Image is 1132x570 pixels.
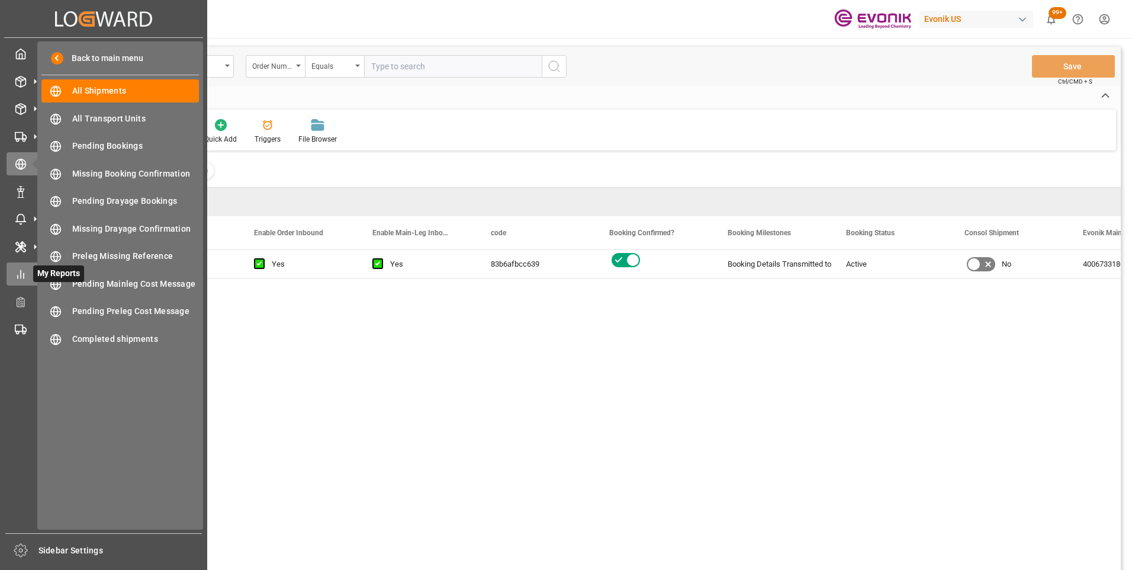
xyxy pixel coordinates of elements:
[272,251,344,278] div: Yes
[72,305,200,318] span: Pending Preleg Cost Message
[41,327,199,350] a: Completed shipments
[72,140,200,152] span: Pending Bookings
[919,11,1033,28] div: Evonik US
[390,251,462,278] div: Yes
[305,55,364,78] button: open menu
[964,229,1019,237] span: Consol Shipment
[7,262,201,286] a: My ReportsMy Reports
[72,195,200,207] span: Pending Drayage Bookings
[298,134,337,145] div: File Browser
[477,250,595,278] div: 83b6afbcc639
[1065,6,1091,33] button: Help Center
[254,229,323,237] span: Enable Order Inbound
[1058,77,1092,86] span: Ctrl/CMD + S
[7,290,201,313] a: Transport Planner
[919,8,1038,30] button: Evonik US
[72,85,200,97] span: All Shipments
[41,135,199,158] a: Pending Bookings
[728,229,791,237] span: Booking Milestones
[41,79,199,103] a: All Shipments
[252,58,292,72] div: Order Number
[834,9,911,30] img: Evonik-brand-mark-Deep-Purple-RGB.jpeg_1700498283.jpeg
[41,245,199,268] a: Preleg Missing Reference
[72,223,200,235] span: Missing Drayage Confirmation
[72,113,200,125] span: All Transport Units
[7,180,201,203] a: Non Conformance
[542,55,567,78] button: search button
[41,217,199,240] a: Missing Drayage Confirmation
[1032,55,1115,78] button: Save
[364,55,542,78] input: Type to search
[38,545,202,557] span: Sidebar Settings
[1002,251,1011,278] span: No
[7,318,201,341] a: Transport Planning
[72,333,200,345] span: Completed shipments
[41,272,199,295] a: Pending Mainleg Cost Message
[72,278,200,290] span: Pending Mainleg Cost Message
[491,229,506,237] span: code
[41,107,199,130] a: All Transport Units
[72,250,200,262] span: Preleg Missing Reference
[246,55,305,78] button: open menu
[311,58,352,72] div: Equals
[1049,7,1066,19] span: 99+
[255,134,281,145] div: Triggers
[41,162,199,185] a: Missing Booking Confirmation
[846,229,895,237] span: Booking Status
[846,251,936,278] div: Active
[728,251,818,278] div: Booking Details Transmitted to SAP
[72,168,200,180] span: Missing Booking Confirmation
[63,52,143,65] span: Back to main menu
[33,265,84,282] span: My Reports
[609,229,674,237] span: Booking Confirmed?
[7,42,201,65] a: My Cockpit
[1038,6,1065,33] button: show 100 new notifications
[41,300,199,323] a: Pending Preleg Cost Message
[372,229,452,237] span: Enable Main-Leg Inbound
[41,190,199,213] a: Pending Drayage Bookings
[204,134,237,145] div: Quick Add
